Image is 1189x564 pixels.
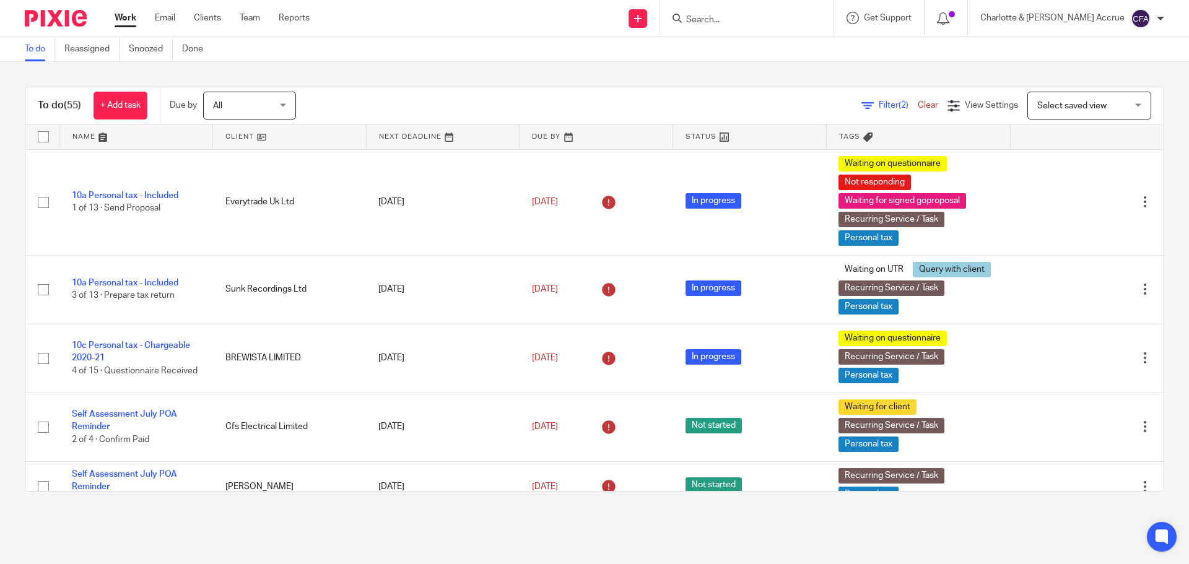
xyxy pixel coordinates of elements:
a: Reassigned [64,37,120,61]
a: Self Assessment July POA Reminder [72,410,177,431]
a: Email [155,12,175,24]
a: Clients [194,12,221,24]
span: All [213,102,222,110]
span: Personal tax [838,230,899,246]
span: In progress [686,193,741,209]
td: [PERSON_NAME] [213,461,367,512]
span: In progress [686,349,741,365]
span: Recurring Service / Task [838,349,944,365]
span: Get Support [864,14,912,22]
span: Recurring Service / Task [838,212,944,227]
p: Charlotte & [PERSON_NAME] Accrue [980,12,1125,24]
span: [DATE] [532,422,558,431]
span: [DATE] [532,197,558,206]
a: Reports [279,12,310,24]
span: Waiting on questionnaire [838,156,947,171]
td: [DATE] [366,149,520,255]
td: [DATE] [366,461,520,512]
span: In progress [686,280,741,296]
td: Sunk Recordings Ltd [213,255,367,324]
span: Waiting on UTR [838,262,910,277]
a: 10c Personal tax - Chargeable 2020-21 [72,341,190,362]
span: Personal tax [838,299,899,315]
span: [DATE] [532,354,558,362]
span: Personal tax [838,436,899,452]
span: Recurring Service / Task [838,280,944,296]
span: Filter [879,101,918,110]
td: Cfs Electrical Limited [213,393,367,461]
span: Recurring Service / Task [838,418,944,433]
span: Waiting for client [838,399,917,415]
span: Not responding [838,175,911,190]
span: Personal tax [838,368,899,383]
a: 10a Personal tax - Included [72,279,178,287]
span: Not started [686,418,742,433]
span: 1 of 13 · Send Proposal [72,204,160,213]
p: Due by [170,99,197,111]
span: (2) [899,101,908,110]
span: Tags [839,133,860,140]
span: Waiting for signed goproposal [838,193,966,209]
td: BREWISTA LIMITED [213,324,367,393]
span: Select saved view [1037,102,1107,110]
span: Not started [686,477,742,493]
span: Recurring Service / Task [838,468,944,484]
a: Clear [918,101,938,110]
a: 10a Personal tax - Included [72,191,178,200]
td: [DATE] [366,324,520,393]
input: Search [685,15,796,26]
td: [DATE] [366,255,520,324]
td: Everytrade Uk Ltd [213,149,367,255]
span: 3 of 13 · Prepare tax return [72,292,175,300]
span: (55) [64,100,81,110]
a: Work [115,12,136,24]
a: Snoozed [129,37,173,61]
a: Team [240,12,260,24]
span: 2 of 4 · Confirm Paid [72,435,149,444]
a: Done [182,37,212,61]
span: 4 of 15 · Questionnaire Received [72,367,198,375]
img: svg%3E [1131,9,1151,28]
span: [DATE] [532,482,558,491]
a: To do [25,37,55,61]
span: [DATE] [532,285,558,293]
span: Waiting on questionnaire [838,331,947,346]
h1: To do [38,99,81,112]
span: Personal tax [838,487,899,502]
a: Self Assessment July POA Reminder [72,470,177,491]
a: + Add task [94,92,147,119]
img: Pixie [25,10,87,27]
td: [DATE] [366,393,520,461]
span: Query with client [913,262,991,277]
span: View Settings [965,101,1018,110]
